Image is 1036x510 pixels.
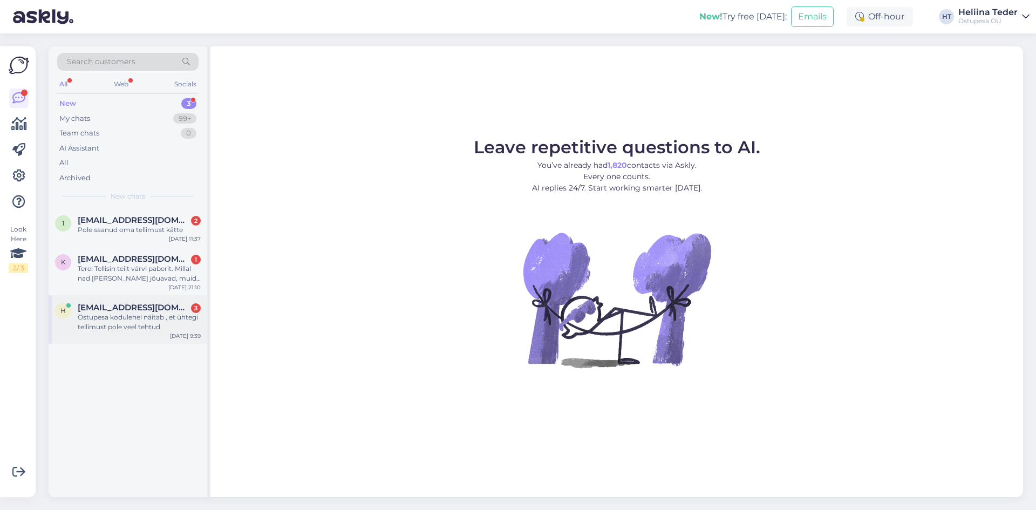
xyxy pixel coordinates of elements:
div: 1 [191,255,201,264]
span: New chats [111,192,145,201]
div: HT [939,9,954,24]
span: Leave repetitive questions to AI. [474,137,760,158]
div: 3 [191,303,201,313]
div: AI Assistant [59,143,99,154]
button: Emails [791,6,834,27]
img: Askly Logo [9,55,29,76]
div: 2 [191,216,201,226]
b: New! [699,11,723,22]
div: All [57,77,70,91]
div: New [59,98,76,109]
span: helilaev12@gmail.com [78,303,190,312]
div: Archived [59,173,91,183]
span: Search customers [67,56,135,67]
div: Heliina Teder [958,8,1018,17]
div: 99+ [173,113,196,124]
div: Look Here [9,225,28,273]
img: No Chat active [520,202,714,397]
a: Heliina TederOstupesa OÜ [958,8,1030,25]
div: Pole saanud oma tellimust kätte [78,225,201,235]
div: Off-hour [847,7,913,26]
div: [DATE] 9:39 [170,332,201,340]
div: Tere! Tellisin teilt värvi paberit. Millal nad [PERSON_NAME] jõuavad, muidu varsti juba kooli pea... [78,264,201,283]
div: All [59,158,69,168]
div: 2 / 3 [9,263,28,273]
div: Ostupesa kodulehel näitab , et ühtegi tellimust pole veel tehtud. [78,312,201,332]
span: 17katlin@gmail.com [78,215,190,225]
div: [DATE] 11:37 [169,235,201,243]
span: k [61,258,66,266]
div: My chats [59,113,90,124]
div: Ostupesa OÜ [958,17,1018,25]
b: 1,820 [608,160,627,170]
div: Web [112,77,131,91]
span: h [60,307,66,315]
span: 1 [62,219,64,227]
div: [DATE] 21:10 [168,283,201,291]
p: You’ve already had contacts via Askly. Every one counts. AI replies 24/7. Start working smarter [... [474,160,760,194]
div: Try free [DATE]: [699,10,787,23]
div: Team chats [59,128,99,139]
span: katri.1492@mail.ru [78,254,190,264]
div: 0 [181,128,196,139]
div: 3 [181,98,196,109]
div: Socials [172,77,199,91]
